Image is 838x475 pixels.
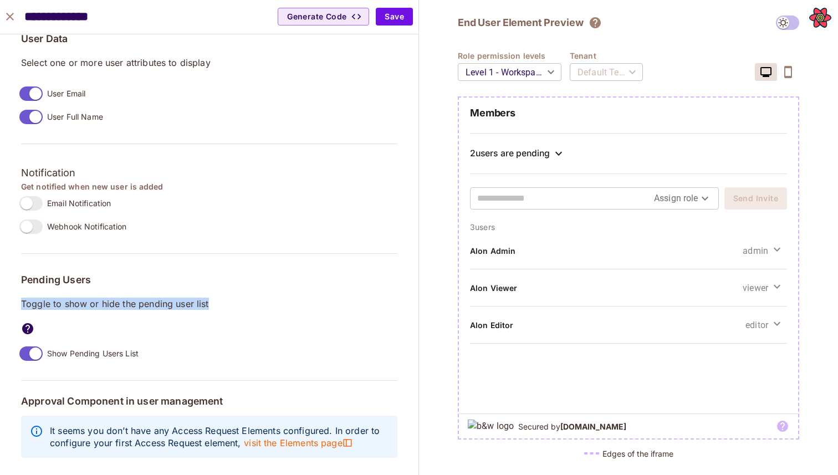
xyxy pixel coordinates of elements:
h3: Notification [21,165,397,181]
span: Webhook Notification [47,221,127,232]
p: Select one or more user attributes to display [21,57,397,69]
div: Assign role [654,190,712,207]
button: editor [740,316,787,334]
h2: End User Element Preview [458,16,583,29]
h4: Role permission levels [458,50,570,61]
p: It seems you don’t have any Access Request Elements configured. In order to configure your first ... [50,425,389,449]
h5: User Data [21,33,397,44]
span: Show Pending Users List [47,348,139,359]
button: viewer [737,279,787,297]
div: Default Tenant [570,57,643,88]
button: Send Invite [724,187,787,210]
span: editor [745,319,768,331]
p: Toggle to show or hide the pending user list [21,298,397,310]
img: b&w logo [468,420,514,433]
span: User Email [47,88,85,99]
h5: Edges of the iframe [602,448,673,459]
span: Email Notification [47,198,111,208]
button: Save [376,8,413,25]
button: Open React Query Devtools [809,7,831,29]
h2: Members [470,106,787,120]
h5: Approval Component in user management [21,396,397,407]
h4: Alon Viewer [470,283,517,293]
h5: Secured by [518,421,626,432]
h4: Alon Editor [470,320,513,330]
h5: Pending Users [21,274,397,285]
button: admin [737,242,787,259]
span: viewer [743,282,768,294]
svg: The element will only show tenant specific content. No user information will be visible across te... [589,16,602,29]
button: Generate Code [278,8,369,25]
span: User Full Name [47,111,103,122]
h4: Alon Admin [470,246,515,256]
h4: Tenant [570,50,651,61]
b: [DOMAIN_NAME] [560,422,626,431]
span: admin [743,244,768,257]
div: 2 users are pending [470,148,550,159]
div: Level 1 - Workspace Owner [458,57,561,88]
h4: Get notified when new user is added [21,181,397,192]
span: visit the Elements page [244,437,352,449]
p: 3 users [470,222,787,232]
